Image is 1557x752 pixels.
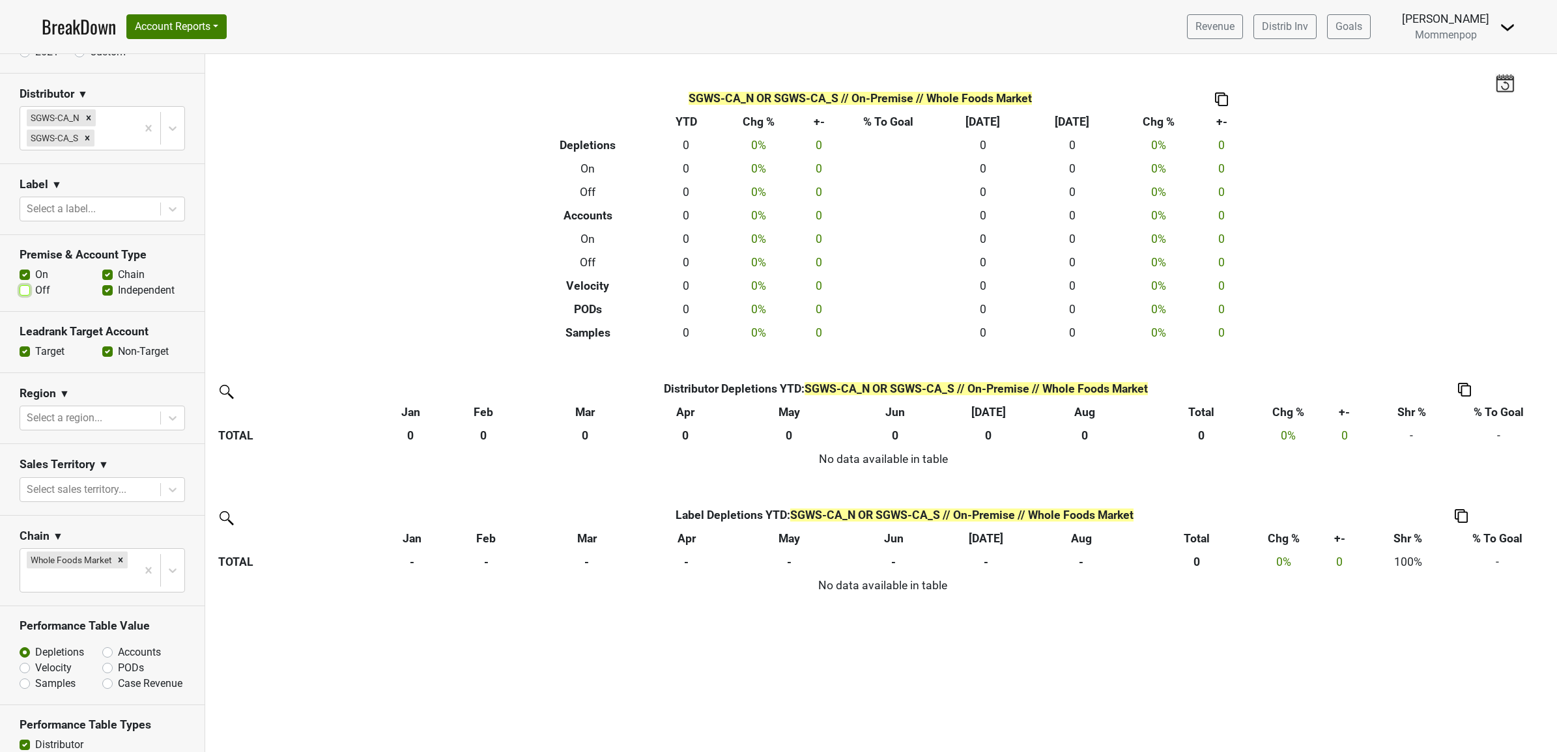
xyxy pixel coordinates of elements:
td: 0 [938,180,1027,204]
th: Distributor Depletions YTD : [435,377,1377,400]
td: 0 [1027,298,1117,321]
span: ▼ [51,177,62,193]
img: Dropdown Menu [1500,20,1515,35]
td: No data available in table [215,574,1550,597]
button: Account Reports [126,14,227,39]
h3: Distributor [20,87,74,101]
td: 0 [800,180,838,204]
td: 0 % [1117,157,1200,180]
th: Shr %: activate to sort column ascending [1371,527,1444,550]
td: 0 [656,180,717,204]
th: - [734,550,844,574]
td: 0 [1307,550,1371,574]
td: - [1445,550,1550,574]
th: TOTAL [215,550,387,574]
td: 0 % [1117,180,1200,204]
td: 0 [1201,157,1243,180]
th: % To Goal [838,110,938,133]
span: ▼ [78,87,88,102]
td: 0 % [717,321,800,344]
td: 0 [1201,133,1243,157]
td: 0 [938,133,1027,157]
td: 0 [800,321,838,344]
th: Shr %: activate to sort column ascending [1377,400,1446,424]
td: 0 [1027,274,1117,298]
h3: Region [20,387,56,400]
td: 0 [656,321,717,344]
th: Apr: activate to sort column ascending [639,527,734,550]
td: 0 % [1117,274,1200,298]
th: TOTAL [215,424,387,447]
td: 0 % [717,133,800,157]
th: Jul: activate to sort column ascending [943,527,1029,550]
span: ▼ [98,457,109,473]
th: 0 [638,424,734,447]
td: 0 % [717,204,800,227]
th: Mar: activate to sort column ascending [535,527,639,550]
td: 0 % [1117,298,1200,321]
td: - [1446,424,1552,447]
td: 0 [800,157,838,180]
th: May: activate to sort column ascending [734,527,844,550]
h3: Leadrank Target Account [20,325,185,339]
th: % To Goal: activate to sort column ascending [1445,527,1550,550]
img: Copy to clipboard [1458,383,1471,397]
td: 0 % [717,180,800,204]
td: 0 [1027,227,1117,251]
span: 0 [1341,429,1348,442]
td: 0 % [1117,321,1200,344]
th: &nbsp;: activate to sort column ascending [215,400,387,424]
th: Total: activate to sort column ascending [1134,527,1260,550]
label: Target [35,344,64,359]
img: last_updated_date [1495,74,1515,92]
th: [DATE] [938,110,1027,133]
th: Aug: activate to sort column ascending [1029,527,1134,550]
td: 0 [656,204,717,227]
td: 0 [656,298,717,321]
th: Chg %: activate to sort column ascending [1264,400,1312,424]
th: 0 [734,424,845,447]
th: 0 [945,424,1031,447]
th: 0 [387,424,435,447]
th: - [535,550,639,574]
th: +-: activate to sort column ascending [1307,527,1371,550]
td: 0 [1201,204,1243,227]
th: Label Depletions YTD : [437,503,1371,527]
td: 0 [1201,274,1243,298]
th: On [520,227,656,251]
td: 0 [1201,321,1243,344]
span: SGWS-CA_N OR SGWS-CA_S // On-Premise // Whole Foods Market [805,382,1148,395]
label: Depletions [35,645,84,660]
td: 0 [800,251,838,274]
label: Accounts [118,645,161,660]
img: filter [215,380,236,401]
th: 0 [435,424,533,447]
th: 0 [533,424,638,447]
span: Mommenpop [1415,29,1477,41]
td: 0 [800,204,838,227]
th: Mar: activate to sort column ascending [533,400,638,424]
td: 0 [656,251,717,274]
div: Remove SGWS-CA_N [81,109,96,126]
td: No data available in table [215,447,1552,471]
div: Whole Foods Market [27,551,113,568]
td: 0 % [1117,227,1200,251]
th: Velocity [520,274,656,298]
td: 0 [938,251,1027,274]
h3: Premise & Account Type [20,248,185,262]
h3: Label [20,178,48,191]
td: 0 % [717,157,800,180]
span: SGWS-CA_N OR SGWS-CA_S // On-Premise // Whole Foods Market [790,508,1134,522]
td: 0 [938,227,1027,251]
img: Copy to clipboard [1455,509,1468,523]
td: 100% [1371,550,1444,574]
div: SGWS-CA_N [27,109,81,126]
label: Non-Target [118,344,169,359]
th: YTD [656,110,717,133]
a: Distrib Inv [1253,14,1317,39]
td: 0 [1027,251,1117,274]
th: Jan: activate to sort column ascending [387,400,435,424]
th: 0 [1134,550,1260,574]
h3: Performance Table Types [20,718,185,732]
th: - [1029,550,1134,574]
